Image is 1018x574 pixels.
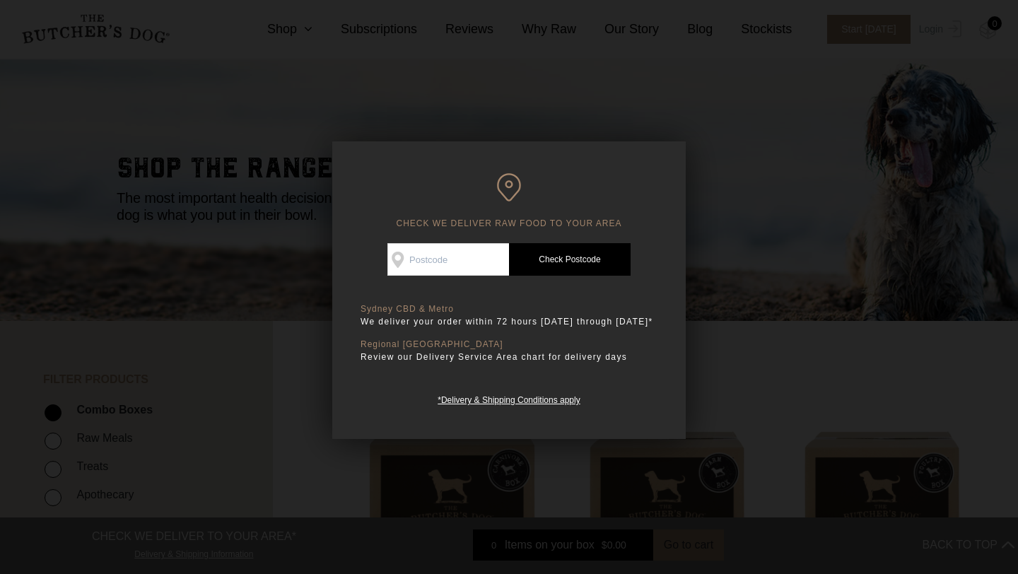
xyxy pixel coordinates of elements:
p: Sydney CBD & Metro [361,304,657,315]
p: Regional [GEOGRAPHIC_DATA] [361,339,657,350]
a: *Delivery & Shipping Conditions apply [438,392,580,405]
a: Check Postcode [509,243,631,276]
h6: CHECK WE DELIVER RAW FOOD TO YOUR AREA [361,173,657,229]
p: We deliver your order within 72 hours [DATE] through [DATE]* [361,315,657,329]
p: Review our Delivery Service Area chart for delivery days [361,350,657,364]
input: Postcode [387,243,509,276]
